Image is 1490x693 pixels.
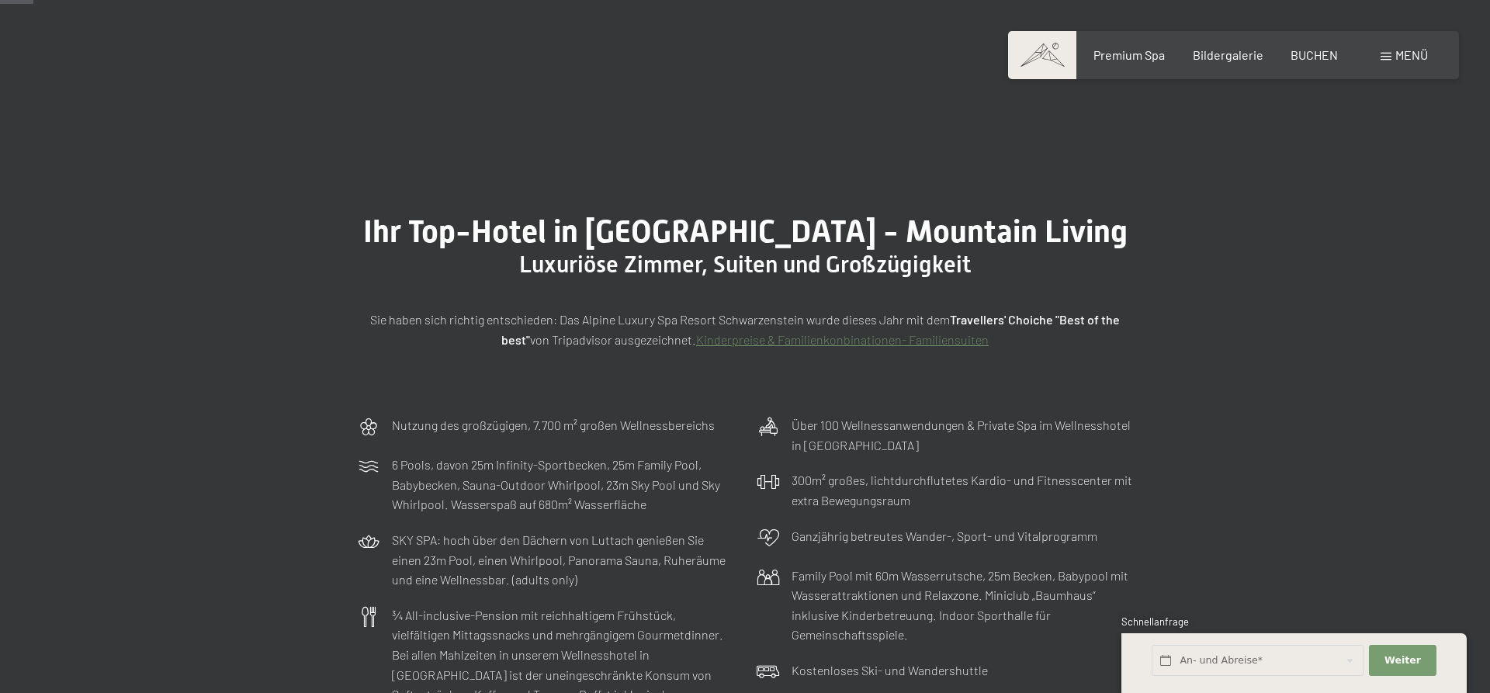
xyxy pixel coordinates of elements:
[1291,47,1338,62] a: BUCHEN
[1395,47,1428,62] span: Menü
[1384,653,1421,667] span: Weiter
[501,312,1120,347] strong: Travellers' Choiche "Best of the best"
[392,530,733,590] p: SKY SPA: hoch über den Dächern von Luttach genießen Sie einen 23m Pool, einen Whirlpool, Panorama...
[792,526,1097,546] p: Ganzjährig betreutes Wander-, Sport- und Vitalprogramm
[1193,47,1263,62] a: Bildergalerie
[792,566,1133,645] p: Family Pool mit 60m Wasserrutsche, 25m Becken, Babypool mit Wasserattraktionen und Relaxzone. Min...
[1121,615,1189,628] span: Schnellanfrage
[392,455,733,515] p: 6 Pools, davon 25m Infinity-Sportbecken, 25m Family Pool, Babybecken, Sauna-Outdoor Whirlpool, 23...
[792,660,988,681] p: Kostenloses Ski- und Wandershuttle
[696,332,989,347] a: Kinderpreise & Familienkonbinationen- Familiensuiten
[1369,645,1436,677] button: Weiter
[792,470,1133,510] p: 300m² großes, lichtdurchflutetes Kardio- und Fitnesscenter mit extra Bewegungsraum
[519,251,971,278] span: Luxuriöse Zimmer, Suiten und Großzügigkeit
[357,310,1133,349] p: Sie haben sich richtig entschieden: Das Alpine Luxury Spa Resort Schwarzenstein wurde dieses Jahr...
[392,415,715,435] p: Nutzung des großzügigen, 7.700 m² großen Wellnessbereichs
[363,213,1128,250] span: Ihr Top-Hotel in [GEOGRAPHIC_DATA] - Mountain Living
[1093,47,1165,62] a: Premium Spa
[792,415,1133,455] p: Über 100 Wellnessanwendungen & Private Spa im Wellnesshotel in [GEOGRAPHIC_DATA]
